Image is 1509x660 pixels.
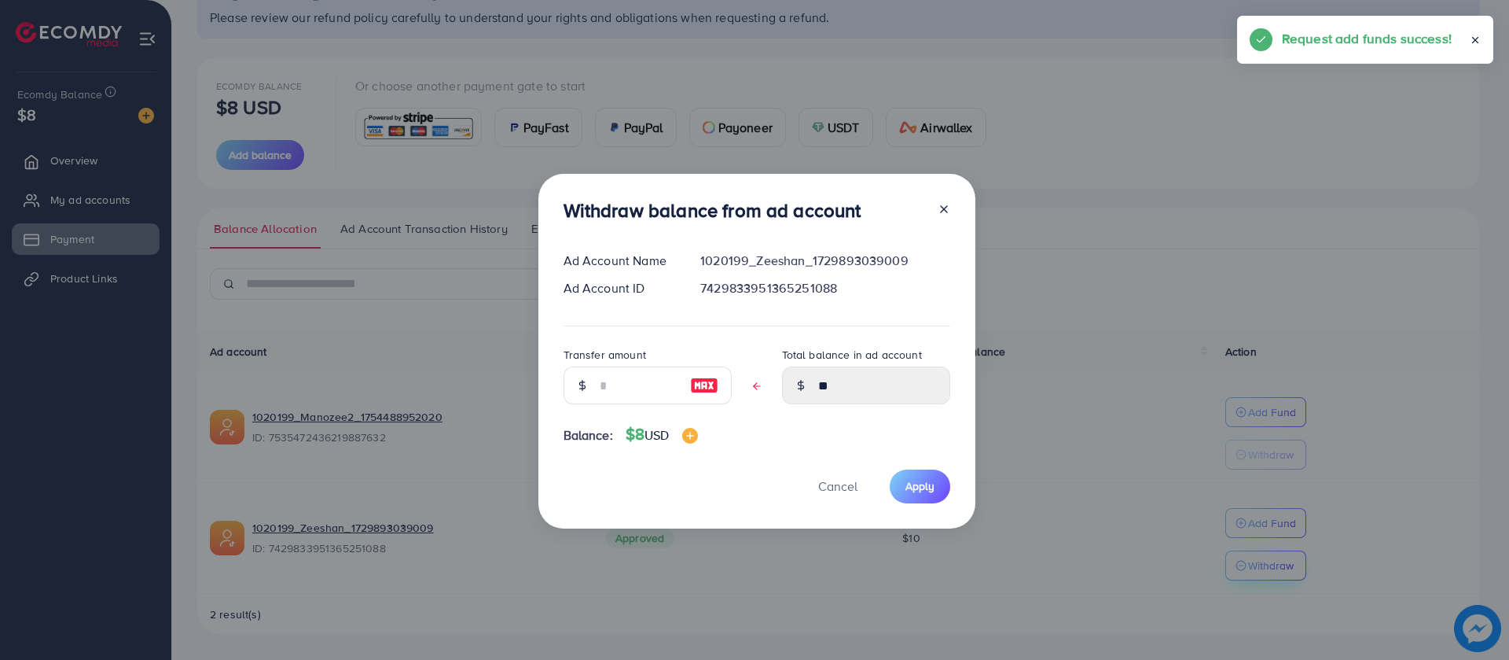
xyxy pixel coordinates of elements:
[799,470,877,503] button: Cancel
[688,279,962,297] div: 7429833951365251088
[905,478,934,494] span: Apply
[626,425,698,444] h4: $8
[818,477,857,495] span: Cancel
[551,279,688,297] div: Ad Account ID
[1282,28,1452,49] h5: Request add funds success!
[564,199,861,222] h3: Withdraw balance from ad account
[551,252,688,270] div: Ad Account Name
[890,470,950,503] button: Apply
[682,428,698,444] img: image
[688,252,962,270] div: 1020199_Zeeshan_1729893039009
[690,376,718,395] img: image
[564,347,646,363] label: Transfer amount
[564,426,613,444] span: Balance:
[782,347,922,363] label: Total balance in ad account
[644,426,669,444] span: USD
